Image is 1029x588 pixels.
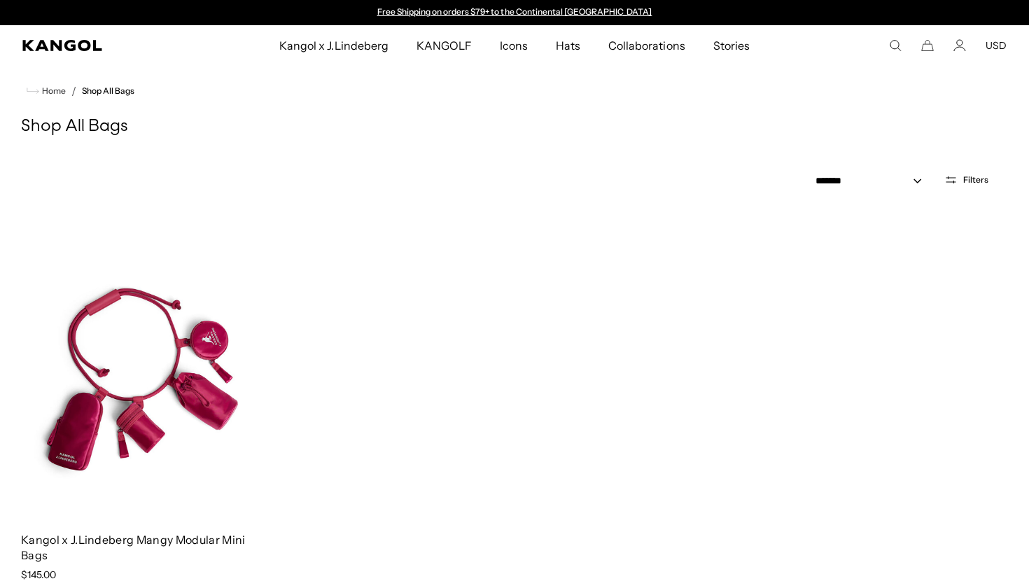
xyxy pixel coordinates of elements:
[963,175,988,185] span: Filters
[556,25,580,66] span: Hats
[713,25,750,66] span: Stories
[82,86,134,96] a: Shop All Bags
[921,39,934,52] button: Cart
[21,116,1008,137] h1: Shop All Bags
[594,25,699,66] a: Collaborations
[370,7,659,18] slideshow-component: Announcement bar
[402,25,486,66] a: KANGOLF
[542,25,594,66] a: Hats
[953,39,966,52] a: Account
[699,25,764,66] a: Stories
[21,532,264,563] p: Kangol x J.Lindeberg Mangy Modular Mini Bags
[936,174,997,186] button: Filters
[39,86,66,96] span: Home
[279,25,388,66] span: Kangol x J.Lindeberg
[416,25,472,66] span: KANGOLF
[370,7,659,18] div: 1 of 2
[500,25,528,66] span: Icons
[265,25,402,66] a: Kangol x J.Lindeberg
[22,40,184,51] a: Kangol
[608,25,685,66] span: Collaborations
[21,568,56,581] span: $145.00
[66,83,76,99] li: /
[889,39,902,52] summary: Search here
[486,25,542,66] a: Icons
[986,39,1007,52] button: USD
[377,6,652,17] a: Free Shipping on orders $79+ to the Continental [GEOGRAPHIC_DATA]
[27,85,66,97] a: Home
[21,216,264,521] img: color-vivacious
[370,7,659,18] div: Announcement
